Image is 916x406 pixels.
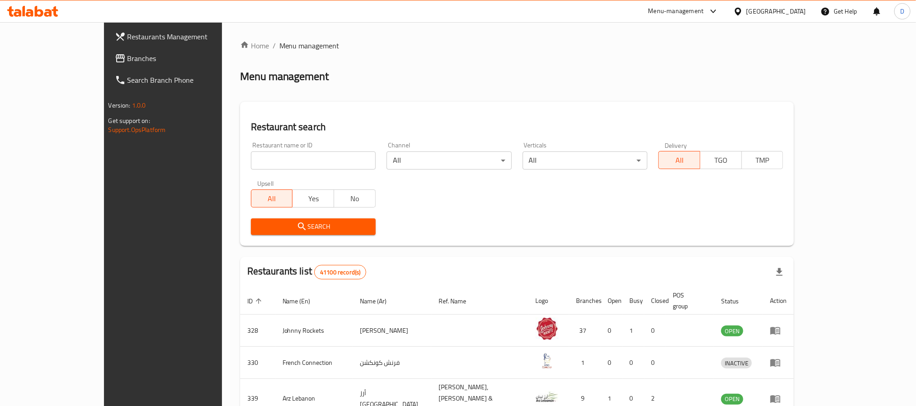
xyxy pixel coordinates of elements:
[109,115,150,127] span: Get support on:
[704,154,738,167] span: TGO
[770,357,787,368] div: Menu
[770,325,787,336] div: Menu
[334,189,376,208] button: No
[240,315,275,347] td: 328
[601,347,623,379] td: 0
[658,151,700,169] button: All
[251,120,784,134] h2: Restaurant search
[251,218,376,235] button: Search
[353,347,431,379] td: فرنش كونكشن
[296,192,331,205] span: Yes
[536,317,558,340] img: Johnny Rockets
[275,315,353,347] td: Johnny Rockets
[439,296,478,307] span: Ref. Name
[338,192,372,205] span: No
[247,296,264,307] span: ID
[623,315,644,347] td: 1
[273,40,276,51] li: /
[673,290,704,312] span: POS group
[700,151,742,169] button: TGO
[353,315,431,347] td: [PERSON_NAME]
[721,394,743,404] span: OPEN
[314,265,366,279] div: Total records count
[721,296,751,307] span: Status
[770,393,787,404] div: Menu
[569,315,601,347] td: 37
[536,349,558,372] img: French Connection
[523,151,647,170] div: All
[746,154,780,167] span: TMP
[279,40,340,51] span: Menu management
[662,154,697,167] span: All
[247,264,367,279] h2: Restaurants list
[132,99,146,111] span: 1.0.0
[769,261,790,283] div: Export file
[721,358,752,368] span: INACTIVE
[387,151,511,170] div: All
[601,315,623,347] td: 0
[255,192,289,205] span: All
[127,31,250,42] span: Restaurants Management
[623,347,644,379] td: 0
[665,142,687,148] label: Delivery
[108,26,257,47] a: Restaurants Management
[741,151,784,169] button: TMP
[623,287,644,315] th: Busy
[746,6,806,16] div: [GEOGRAPHIC_DATA]
[108,47,257,69] a: Branches
[315,268,366,277] span: 41100 record(s)
[251,151,376,170] input: Search for restaurant name or ID..
[275,347,353,379] td: French Connection
[109,124,166,136] a: Support.OpsPlatform
[240,69,329,84] h2: Menu management
[127,53,250,64] span: Branches
[900,6,904,16] span: D
[644,287,666,315] th: Closed
[644,347,666,379] td: 0
[601,287,623,315] th: Open
[721,394,743,405] div: OPEN
[360,296,398,307] span: Name (Ar)
[721,326,743,336] span: OPEN
[257,180,274,187] label: Upsell
[283,296,322,307] span: Name (En)
[569,347,601,379] td: 1
[292,189,334,208] button: Yes
[108,69,257,91] a: Search Branch Phone
[240,347,275,379] td: 330
[240,40,794,51] nav: breadcrumb
[569,287,601,315] th: Branches
[258,221,368,232] span: Search
[109,99,131,111] span: Version:
[648,6,704,17] div: Menu-management
[251,189,293,208] button: All
[127,75,250,85] span: Search Branch Phone
[763,287,794,315] th: Action
[644,315,666,347] td: 0
[529,287,569,315] th: Logo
